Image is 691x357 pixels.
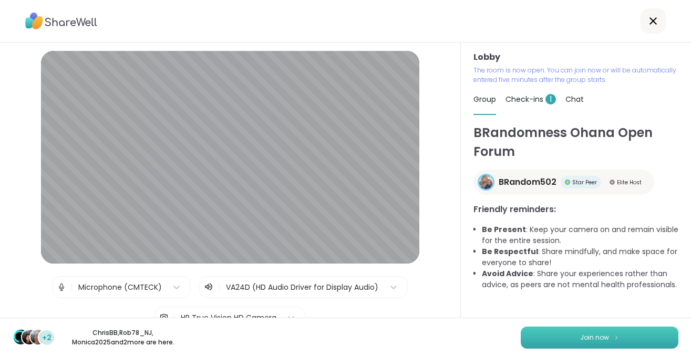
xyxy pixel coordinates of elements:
h3: Friendly reminders: [473,203,678,216]
img: Rob78_NJ [22,330,37,344]
span: 1 [545,94,556,104]
li: : Keep your camera on and remain visible for the entire session. [482,224,678,246]
span: Elite Host [617,178,642,186]
span: Check-ins [506,94,556,104]
h1: BRandomness Ohana Open Forum [473,123,678,161]
h3: Lobby [473,51,678,64]
button: Join now [521,327,678,349]
span: | [70,277,73,298]
span: Chat [565,94,584,104]
span: | [173,307,176,328]
div: Microphone (CMTECK) [78,282,162,293]
img: ShareWell Logomark [613,334,620,340]
b: Be Present [482,224,526,235]
span: Join now [580,333,609,342]
img: Star Peer [565,180,570,185]
li: : Share your experiences rather than advice, as peers are not mental health professionals. [482,268,678,290]
span: Star Peer [572,178,597,186]
img: BRandom502 [479,175,493,189]
span: +2 [42,332,51,343]
img: Monica2025 [30,330,45,344]
img: ChrisBB [14,330,28,344]
img: Elite Host [610,180,615,185]
div: HP True Vision HD Camera [181,312,276,323]
span: Group [473,94,496,104]
p: ChrisBB , Rob78_NJ , Monica2025 and 2 more are here. [64,328,182,347]
img: ShareWell Logo [25,9,97,33]
a: BRandom502BRandom502Star PeerStar PeerElite HostElite Host [473,170,654,195]
b: Be Respectful [482,246,538,257]
img: Microphone [57,277,66,298]
span: BRandom502 [499,176,556,188]
li: : Share mindfully, and make space for everyone to share! [482,246,678,268]
span: | [218,281,221,293]
p: The room is now open. You can join now or will be automatically entered five minutes after the gr... [473,66,678,85]
img: Camera [159,307,169,328]
b: Avoid Advice [482,268,533,279]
